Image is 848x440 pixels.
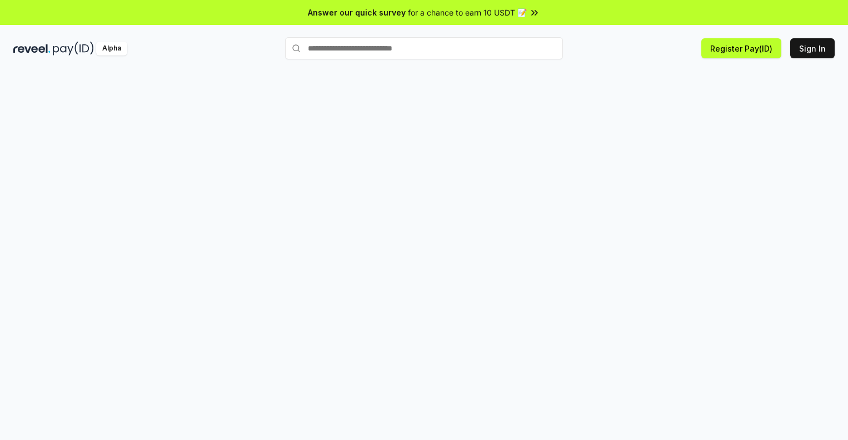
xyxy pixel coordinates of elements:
[308,7,406,18] span: Answer our quick survey
[96,42,127,55] div: Alpha
[13,42,51,55] img: reveel_dark
[701,38,781,58] button: Register Pay(ID)
[790,38,835,58] button: Sign In
[53,42,94,55] img: pay_id
[408,7,527,18] span: for a chance to earn 10 USDT 📝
